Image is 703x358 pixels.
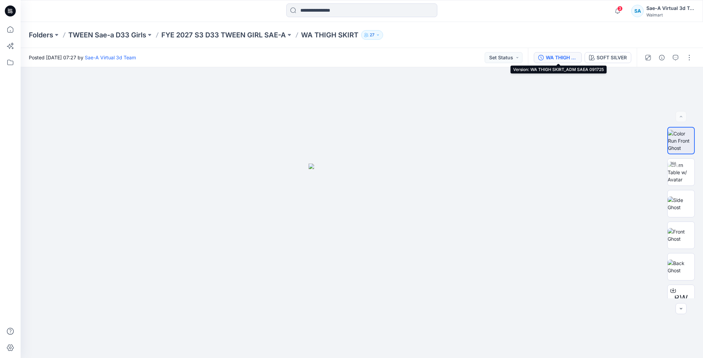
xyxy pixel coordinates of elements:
button: 27 [361,30,383,40]
a: Folders [29,30,53,40]
div: WA THIGH SKIRT_ADM SAEA 091725 [546,54,577,61]
div: Walmart [646,12,694,17]
p: 27 [370,31,374,39]
button: WA THIGH SKIRT_ADM SAEA 091725 [534,52,582,63]
img: Side Ghost [668,196,694,211]
img: Back Ghost [668,260,694,274]
img: Color Run Front Ghost [668,130,694,152]
span: 3 [617,6,623,11]
a: FYE 2027 S3 D33 TWEEN GIRL SAE-A [161,30,286,40]
span: BW [674,292,688,305]
a: TWEEN Sae-a D33 Girls [68,30,146,40]
span: Posted [DATE] 07:27 by [29,54,136,61]
div: SA [631,5,644,17]
button: Details [656,52,667,63]
button: SOFT SILVER [585,52,631,63]
img: Front Ghost [668,228,694,242]
img: Turn Table w/ Avatar [668,162,694,183]
img: eyJhbGciOiJIUzI1NiIsImtpZCI6IjAiLCJzbHQiOiJzZXMiLCJ0eXAiOiJKV1QifQ.eyJkYXRhIjp7InR5cGUiOiJzdG9yYW... [309,164,415,358]
a: Sae-A Virtual 3d Team [85,55,136,60]
div: SOFT SILVER [597,54,627,61]
p: WA THIGH SKIRT [301,30,358,40]
div: Sae-A Virtual 3d Team [646,4,694,12]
